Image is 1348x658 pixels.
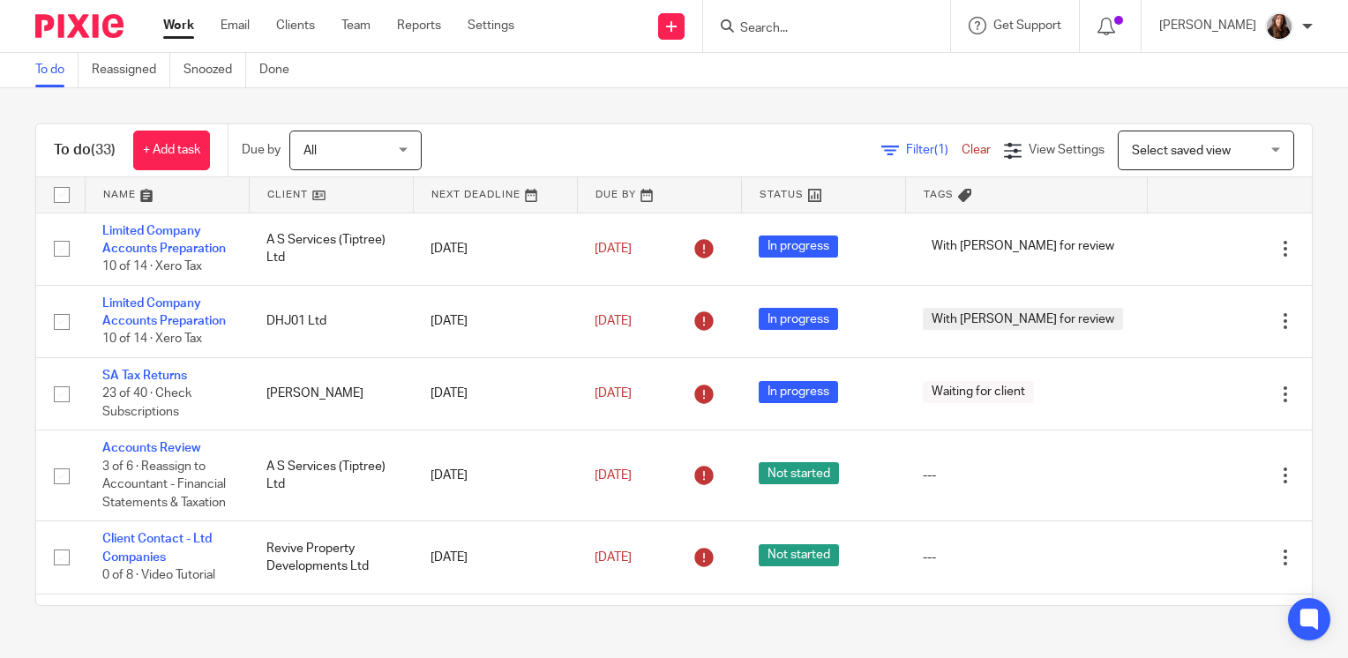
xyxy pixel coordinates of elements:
h1: To do [54,141,116,160]
a: Done [259,53,303,87]
a: Clear [962,144,991,156]
td: [DATE] [413,213,577,285]
span: Waiting for client [923,381,1034,403]
span: 3 of 6 · Reassign to Accountant - Financial Statements & Taxation [102,460,226,509]
span: With [PERSON_NAME] for review [923,236,1123,258]
td: [DATE] [413,521,577,594]
span: [DATE] [595,243,632,255]
td: Revive Property Developments Ltd [249,521,413,594]
span: View Settings [1029,144,1105,156]
div: --- [923,467,1130,484]
p: Due by [242,141,281,159]
td: [DATE] [413,357,577,430]
a: Work [163,17,194,34]
span: [DATE] [595,469,632,482]
a: Settings [468,17,514,34]
div: --- [923,549,1130,566]
a: Clients [276,17,315,34]
span: With [PERSON_NAME] for review [923,308,1123,330]
td: [DATE] [413,430,577,521]
span: Select saved view [1132,145,1231,157]
span: All [303,145,317,157]
span: 0 of 8 · Video Tutorial [102,569,215,581]
span: Not started [759,544,839,566]
a: Reports [397,17,441,34]
a: + Add task [133,131,210,170]
td: [PERSON_NAME] [249,357,413,430]
span: [DATE] [595,387,632,400]
a: Accounts Review [102,442,200,454]
td: [DATE] [413,285,577,357]
td: A S Services (Tiptree) Ltd [249,430,413,521]
span: Not started [759,462,839,484]
a: Client Contact - Ltd Companies [102,533,212,563]
span: In progress [759,236,838,258]
a: Team [341,17,371,34]
img: IMG_0011.jpg [1265,12,1293,41]
td: DHJ01 Ltd [249,285,413,357]
a: To do [35,53,79,87]
a: Snoozed [183,53,246,87]
a: Email [221,17,250,34]
span: 10 of 14 · Xero Tax [102,333,202,346]
span: [DATE] [595,315,632,327]
img: Pixie [35,14,124,38]
td: A S Services (Tiptree) Ltd [249,213,413,285]
a: Limited Company Accounts Preparation [102,225,226,255]
p: [PERSON_NAME] [1159,17,1256,34]
a: Reassigned [92,53,170,87]
span: In progress [759,381,838,403]
span: In progress [759,308,838,330]
a: SA Tax Returns [102,370,187,382]
span: (33) [91,143,116,157]
span: 10 of 14 · Xero Tax [102,260,202,273]
span: Get Support [993,19,1061,32]
span: Tags [924,190,954,199]
span: Filter [906,144,962,156]
span: 23 of 40 · Check Subscriptions [102,387,191,418]
a: Limited Company Accounts Preparation [102,297,226,327]
span: (1) [934,144,948,156]
input: Search [738,21,897,37]
span: [DATE] [595,551,632,564]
